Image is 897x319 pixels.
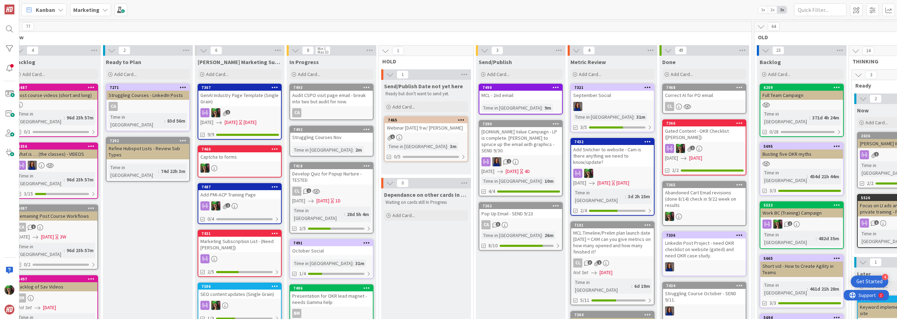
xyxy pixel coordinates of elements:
[14,58,35,65] span: Backlog
[663,212,746,221] div: SL
[676,144,685,153] img: SL
[392,212,415,219] span: Add Card...
[571,102,654,111] div: SL
[12,34,743,41] span: New
[506,168,519,175] span: [DATE]
[211,108,220,117] img: SL
[64,176,65,183] span: :
[15,143,97,150] div: 6356
[479,203,562,218] div: 7262Pop Up Email - SEND 9/23
[663,182,746,188] div: 7365
[385,123,467,132] div: Webinar [DATE] 9 w/ [PERSON_NAME]
[290,133,373,142] div: Struggling Courses Nov
[211,301,220,310] img: SL
[17,233,30,241] span: [DATE]
[760,255,843,262] div: 5665
[244,119,256,126] div: [DATE]
[24,128,30,136] span: 0/1
[290,91,373,106] div: Audit CSPO visit page email - break into two but audit for now.
[345,210,371,218] div: 28d 5h 4m
[788,221,792,226] span: 1
[479,209,562,218] div: Pop Up Email - SEND 9/23
[201,185,281,189] div: 7487
[15,84,97,100] div: 5687post course videos (short and long)
[865,71,877,79] span: 3
[198,230,281,252] div: 7431Marketing Subscription List - (Need [PERSON_NAME])
[290,163,373,169] div: 7418
[760,143,843,150] div: 5695
[574,85,654,90] div: 7321
[810,114,841,122] div: 371d 4h 24m
[290,84,373,106] div: 7493Audit CSPO visit page email - break into two but audit for now.
[580,124,587,131] span: 3/5
[65,114,95,122] div: 96d 23h 57m
[5,5,14,14] img: Visit kanbanzone.com
[663,84,746,91] div: 7468
[479,157,562,166] div: SL
[292,146,352,154] div: Time in [GEOGRAPHIC_DATA]
[760,91,843,100] div: Full Team Campaign
[198,84,281,106] div: 7367GenAI Industry Page Template (Single Grain)
[573,113,634,121] div: Time in [GEOGRAPHIC_DATA]
[597,179,610,187] span: [DATE]
[874,152,879,157] span: 1
[663,126,746,142] div: Gated Content - OKR Checklist ([PERSON_NAME])
[302,46,314,55] span: 8
[164,117,165,125] span: :
[387,143,447,150] div: Time in [GEOGRAPHIC_DATA]
[479,121,562,155] div: 7390[DOMAIN_NAME] Value Campaign - LP is complete. [PERSON_NAME] to spruce up the email with grap...
[760,220,843,229] div: SL
[663,84,746,100] div: 7468Correct AI for PO email
[292,108,301,117] div: CA
[210,46,222,55] span: 6
[159,167,187,175] div: 74d 22h 3m
[479,91,562,100] div: MCL - 2nd email
[290,163,373,185] div: 7418Develop Quiz for Popup Nurture - TESTED
[293,127,373,132] div: 7492
[394,153,400,160] span: 0/5
[764,144,843,149] div: 5695
[574,223,654,228] div: 7101
[31,224,36,229] span: 1
[15,276,97,282] div: 6497
[198,91,281,106] div: GenAI Industry Page Template (Single Grain)
[290,169,373,185] div: Develop Quiz for Popup Nurture - TESTED
[663,144,746,153] div: SL
[663,91,746,100] div: Correct AI for PO email
[481,104,542,112] div: Time in [GEOGRAPHIC_DATA]
[226,110,230,115] span: 1
[665,262,674,271] img: SL
[201,147,281,152] div: 7466
[665,212,674,221] img: SL
[487,71,509,77] span: Add Card...
[665,154,678,162] span: [DATE]
[690,146,695,150] span: 1
[118,46,130,55] span: 2
[571,222,654,256] div: 7101MCL Timeline/Prelim plan launch date [DATE] = CAM can you give metrics on how many opened and...
[382,58,465,65] span: HOLD
[290,84,373,91] div: 7493
[36,6,55,14] span: Kanban
[384,83,463,90] span: Send/Publish Date not yet here
[225,119,238,126] span: [DATE]
[662,58,676,65] span: Done
[769,187,776,194] span: 3/3
[344,210,345,218] span: :
[760,58,781,65] span: Backlog
[666,182,746,187] div: 7365
[481,177,542,185] div: Time in [GEOGRAPHIC_DATA]
[542,104,543,112] span: :
[299,225,306,232] span: 2/5
[317,47,326,50] div: Min 1
[397,179,409,187] span: 0
[579,71,601,77] span: Add Card...
[571,84,654,100] div: 7321September Social
[663,283,746,289] div: 7434
[15,223,97,232] div: CA
[867,180,874,187] span: 2/2
[573,189,625,204] div: Time in [GEOGRAPHIC_DATA]
[543,104,553,112] div: 9m
[625,193,626,200] span: :
[634,113,635,121] span: :
[663,102,746,111] div: CL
